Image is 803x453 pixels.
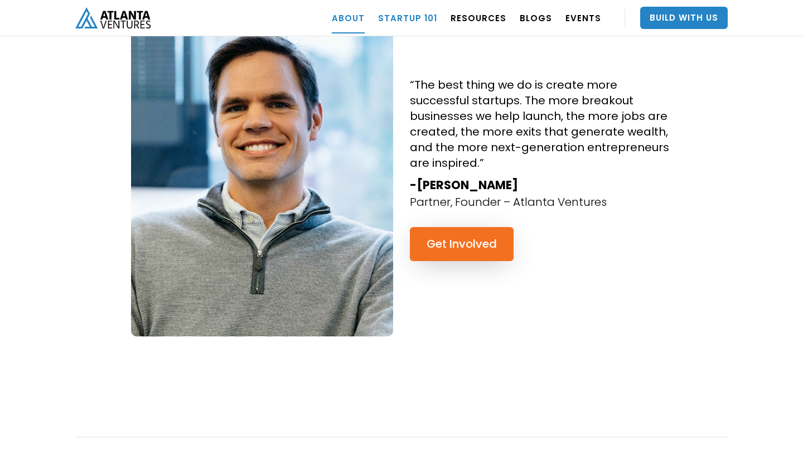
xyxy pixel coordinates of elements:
a: EVENTS [565,2,601,33]
a: Build With Us [640,7,728,29]
p: Partner, Founder – Atlanta Ventures [410,194,607,210]
a: RESOURCES [451,2,506,33]
a: ABOUT [332,2,365,33]
a: BLOGS [520,2,552,33]
strong: -[PERSON_NAME] [410,177,518,193]
a: Get Involved [410,227,514,261]
h4: “The best thing we do is create more successful startups. The more breakout businesses we help la... [410,77,672,171]
a: Startup 101 [378,2,437,33]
